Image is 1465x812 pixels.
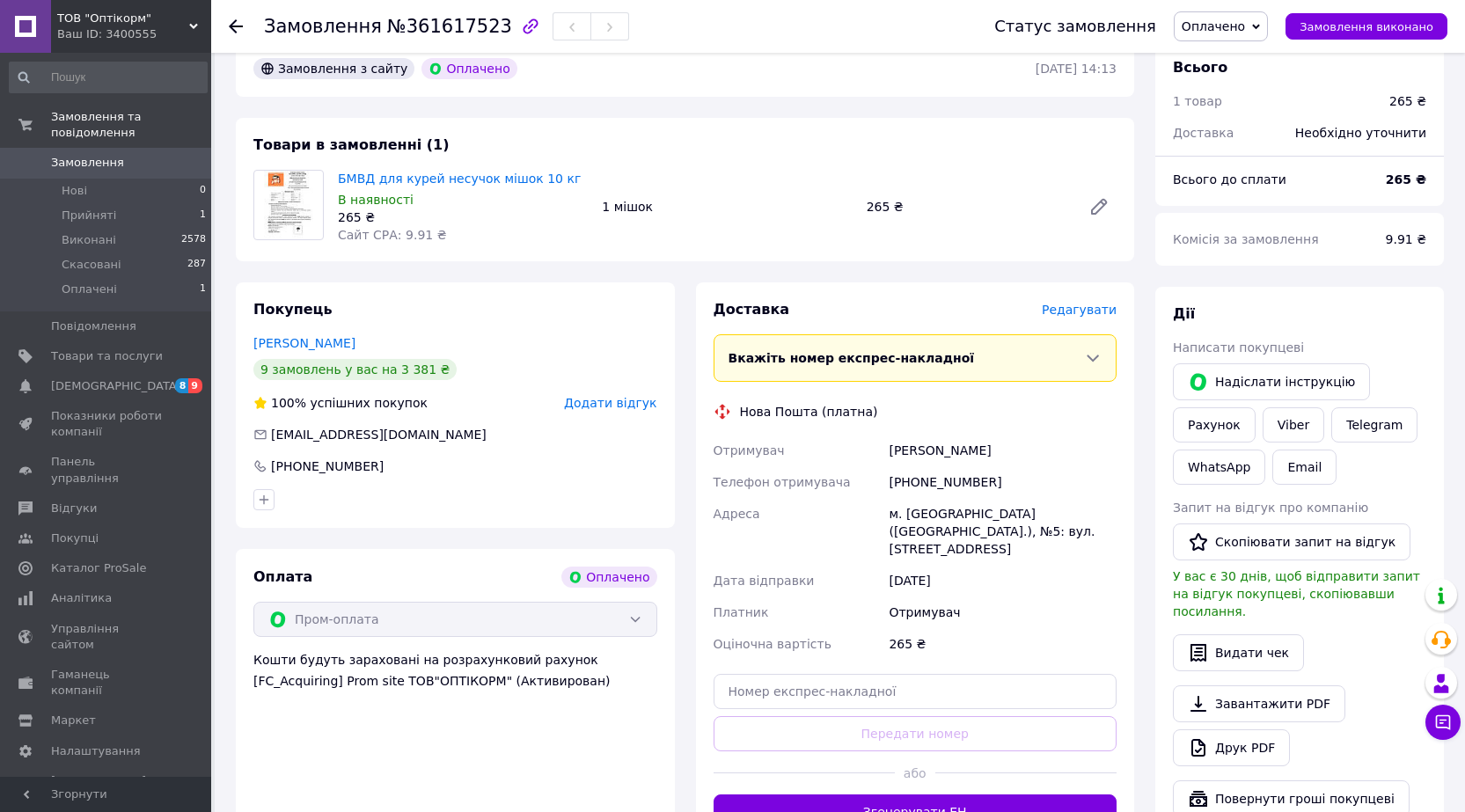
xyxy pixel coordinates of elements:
span: Оплачені [62,282,117,297]
a: Редагувати [1081,189,1117,224]
div: 265 ₴ [885,628,1120,660]
span: Вкажіть номер експрес-накладної [729,351,975,365]
span: Замовлення [264,16,382,37]
a: Viber [1263,407,1324,443]
span: Додати відгук [564,396,656,410]
span: Доставка [714,301,790,318]
div: [FC_Acquiring] Prom site ТОВ"ОПТІКОРМ" (Активирован) [253,672,657,690]
span: Замовлення та повідомлення [51,109,211,141]
span: [DEMOGRAPHIC_DATA] [51,378,181,394]
span: У вас є 30 днів, щоб відправити запит на відгук покупцеві, скопіювавши посилання. [1173,569,1420,618]
span: Дії [1173,305,1195,322]
div: [DATE] [885,565,1120,596]
div: Оплачено [421,58,516,79]
button: Рахунок [1173,407,1256,443]
span: Управління сайтом [51,621,163,653]
button: Email [1272,450,1337,485]
span: Покупці [51,530,99,546]
a: [PERSON_NAME] [253,336,355,350]
button: Чат з покупцем [1425,705,1461,740]
span: Виконані [62,232,116,248]
span: Редагувати [1042,303,1117,317]
div: Оплачено [561,567,656,588]
time: [DATE] 14:13 [1036,62,1117,76]
span: Покупець [253,301,333,318]
span: Панель управління [51,454,163,486]
div: Нова Пошта (платна) [736,403,883,421]
span: 2578 [181,232,206,248]
span: Повідомлення [51,318,136,334]
span: 1 товар [1173,94,1222,108]
span: Написати покупцеві [1173,340,1304,355]
span: Всього [1173,59,1227,76]
span: Оплата [253,568,312,585]
span: Доставка [1173,126,1234,140]
span: Сайт СРА: 9.91 ₴ [338,228,446,242]
span: Товари та послуги [51,348,163,364]
span: Гаманець компанії [51,667,163,699]
span: Прийняті [62,208,116,223]
span: Телефон отримувача [714,475,851,489]
span: Показники роботи компанії [51,408,163,440]
a: БМВД для курей несучок мішок 10 кг [338,172,581,186]
span: 9.91 ₴ [1386,232,1426,246]
span: Всього до сплати [1173,172,1286,187]
span: Платник [714,605,769,619]
span: Запит на відгук про компанію [1173,501,1368,515]
div: Замовлення з сайту [253,58,414,79]
input: Пошук [9,62,208,93]
span: Нові [62,183,87,199]
span: Комісія за замовлення [1173,232,1319,246]
span: 8 [175,378,189,393]
span: Товари в замовленні (1) [253,136,450,153]
div: 265 ₴ [860,194,1074,219]
div: [PHONE_NUMBER] [269,457,385,475]
span: 0 [200,183,206,199]
span: ТОВ "Оптікорм" [57,11,189,26]
a: Друк PDF [1173,729,1290,766]
span: Отримувач [714,443,785,457]
span: Оплачено [1182,19,1245,33]
div: 9 замовлень у вас на 3 381 ₴ [253,359,457,380]
div: успішних покупок [253,394,428,412]
div: Кошти будуть зараховані на розрахунковий рахунок [253,651,657,690]
a: Завантажити PDF [1173,685,1345,722]
div: Отримувач [885,596,1120,628]
span: 100% [271,396,306,410]
span: Каталог ProSale [51,560,146,576]
div: Статус замовлення [994,18,1156,35]
div: 265 ₴ [338,208,588,226]
button: Надіслати інструкцію [1173,363,1370,400]
a: Telegram [1331,407,1417,443]
span: 1 [200,208,206,223]
span: №361617523 [387,16,512,37]
span: 9 [188,378,202,393]
span: Маркет [51,713,96,728]
div: [PERSON_NAME] [885,435,1120,466]
span: 287 [187,257,206,273]
span: Налаштування [51,743,141,759]
span: Відгуки [51,501,97,516]
span: В наявності [338,193,414,207]
span: або [895,764,935,782]
span: Замовлення [51,155,124,171]
span: Дата відправки [714,574,815,588]
div: 1 мішок [595,194,859,219]
input: Номер експрес-накладної [714,674,1117,709]
img: БМВД для курей несучок мішок 10 кг [264,171,313,239]
div: Необхідно уточнити [1285,113,1437,152]
div: м. [GEOGRAPHIC_DATA] ([GEOGRAPHIC_DATA].), №5: вул. [STREET_ADDRESS] [885,498,1120,565]
button: Видати чек [1173,634,1304,671]
div: [PHONE_NUMBER] [885,466,1120,498]
span: Скасовані [62,257,121,273]
span: Аналітика [51,590,112,606]
span: Замовлення виконано [1300,20,1433,33]
div: Ваш ID: 3400555 [57,26,211,42]
button: Скопіювати запит на відгук [1173,523,1410,560]
span: [EMAIL_ADDRESS][DOMAIN_NAME] [271,428,487,442]
a: WhatsApp [1173,450,1265,485]
span: 1 [200,282,206,297]
div: 265 ₴ [1389,92,1426,110]
b: 265 ₴ [1386,172,1426,187]
span: Адреса [714,507,760,521]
